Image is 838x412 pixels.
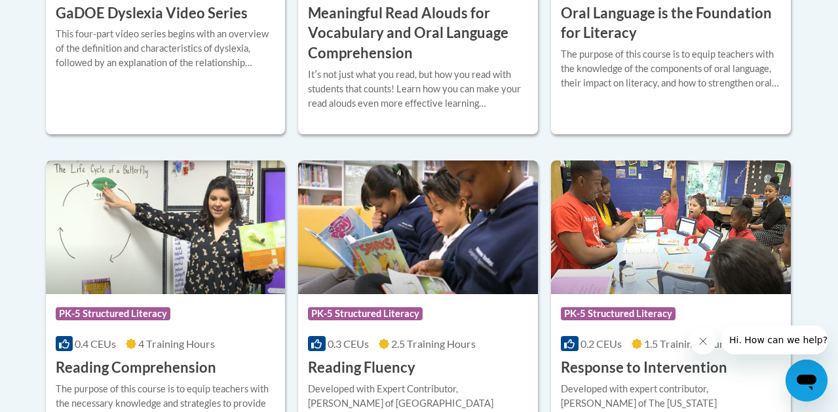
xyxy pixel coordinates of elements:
span: PK-5 Structured Literacy [561,307,676,320]
iframe: Close message [690,328,716,354]
span: 2.5 Training Hours [391,337,476,350]
h3: Meaningful Read Alouds for Vocabulary and Oral Language Comprehension [308,3,528,64]
img: Course Logo [46,160,286,294]
span: 0.2 CEUs [581,337,622,350]
h3: GaDOE Dyslexia Video Series [56,3,248,24]
iframe: Message from company [721,326,828,354]
img: Course Logo [298,160,538,294]
h3: Response to Intervention [561,358,727,378]
span: 4 Training Hours [138,337,215,350]
div: The purpose of this course is to equip teachers with the knowledge of the components of oral lang... [561,47,781,90]
img: Course Logo [551,160,791,294]
h3: Reading Fluency [308,358,415,378]
h3: Reading Comprehension [56,358,216,378]
span: PK-5 Structured Literacy [56,307,170,320]
div: Itʹs not just what you read, but how you read with students that counts! Learn how you can make y... [308,67,528,111]
span: 0.3 CEUs [328,337,369,350]
div: This four-part video series begins with an overview of the definition and characteristics of dysl... [56,27,276,70]
iframe: Button to launch messaging window [786,360,828,402]
span: 0.4 CEUs [75,337,116,350]
span: 1.5 Training Hours [644,337,729,350]
span: PK-5 Structured Literacy [308,307,423,320]
h3: Oral Language is the Foundation for Literacy [561,3,781,44]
